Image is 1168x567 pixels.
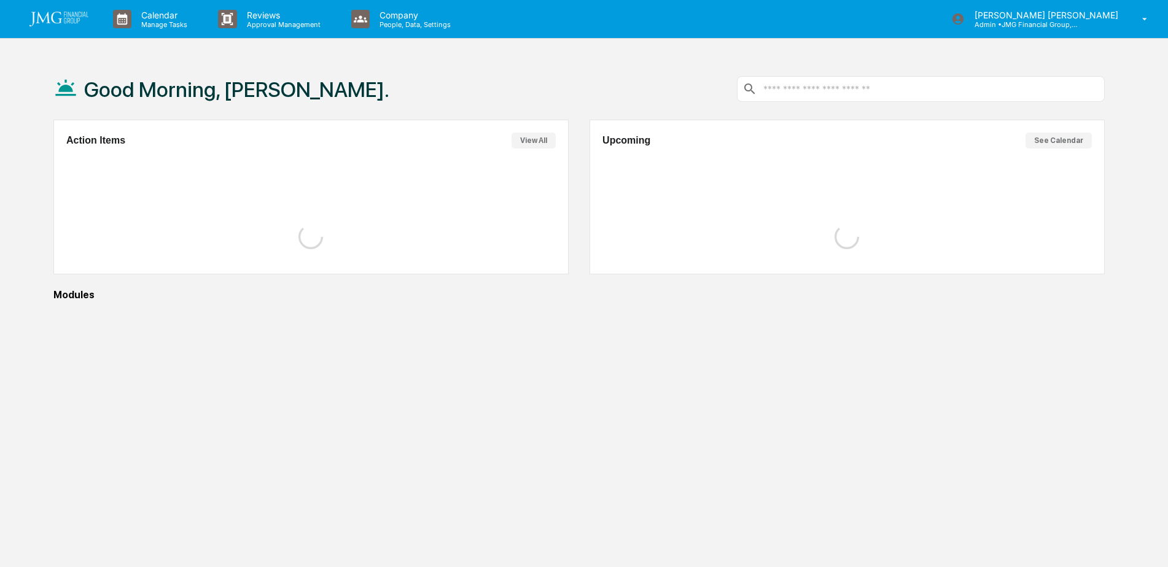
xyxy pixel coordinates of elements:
[965,10,1124,20] p: [PERSON_NAME] [PERSON_NAME]
[370,10,457,20] p: Company
[84,77,389,102] h1: Good Morning, [PERSON_NAME].
[237,10,327,20] p: Reviews
[29,12,88,26] img: logo
[53,289,1105,301] div: Modules
[131,20,193,29] p: Manage Tasks
[237,20,327,29] p: Approval Management
[1026,133,1092,148] button: See Calendar
[512,133,556,148] button: View All
[602,135,650,146] h2: Upcoming
[66,135,125,146] h2: Action Items
[131,10,193,20] p: Calendar
[370,20,457,29] p: People, Data, Settings
[965,20,1079,29] p: Admin • JMG Financial Group, Ltd.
